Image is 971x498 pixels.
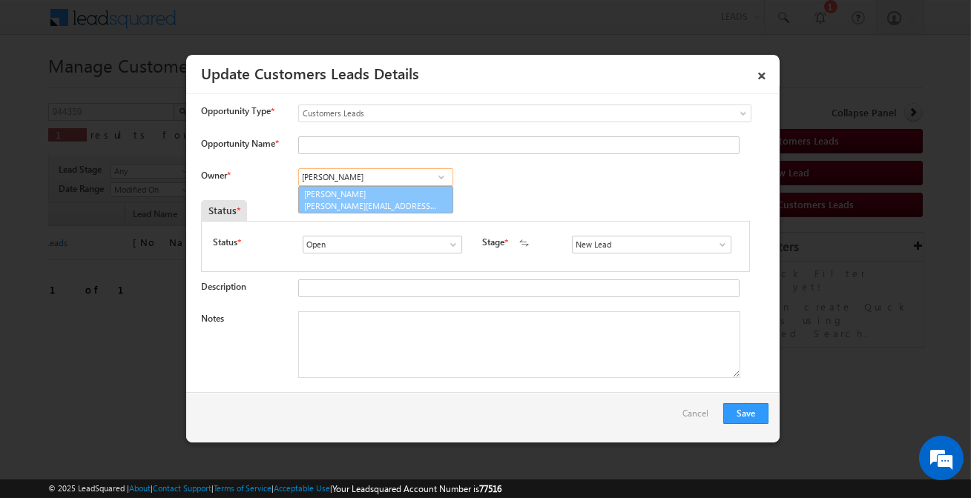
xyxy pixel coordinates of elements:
a: Terms of Service [214,483,271,493]
label: Notes [201,313,224,324]
label: Opportunity Name [201,138,278,149]
a: [PERSON_NAME] [298,186,453,214]
span: Customers Leads [299,107,691,120]
span: Your Leadsquared Account Number is [332,483,501,494]
input: Type to Search [298,168,453,186]
a: Show All Items [440,237,458,252]
span: [PERSON_NAME][EMAIL_ADDRESS][PERSON_NAME][DOMAIN_NAME] [304,200,438,211]
textarea: Type your message and hit 'Enter' [19,137,271,376]
img: d_60004797649_company_0_60004797649 [25,78,62,97]
input: Type to Search [572,236,731,253]
a: Show All Items [709,237,728,252]
a: Cancel [682,403,716,431]
button: Save [723,403,768,424]
input: Type to Search [303,236,462,253]
span: Opportunity Type [201,104,271,118]
div: Minimize live chat window [243,7,279,43]
label: Stage [482,236,504,249]
div: Status [201,200,247,221]
a: Customers Leads [298,104,751,122]
a: About [129,483,151,493]
a: Acceptable Use [274,483,330,493]
a: × [749,60,774,86]
div: Chat with us now [77,78,249,97]
span: © 2025 LeadSquared | | | | | [48,482,501,496]
em: Start Chat [202,388,269,408]
span: 77516 [479,483,501,494]
a: Contact Support [153,483,211,493]
a: Show All Items [432,170,450,185]
label: Owner [201,170,230,181]
label: Status [213,236,237,249]
a: Update Customers Leads Details [201,62,419,83]
label: Description [201,281,246,292]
